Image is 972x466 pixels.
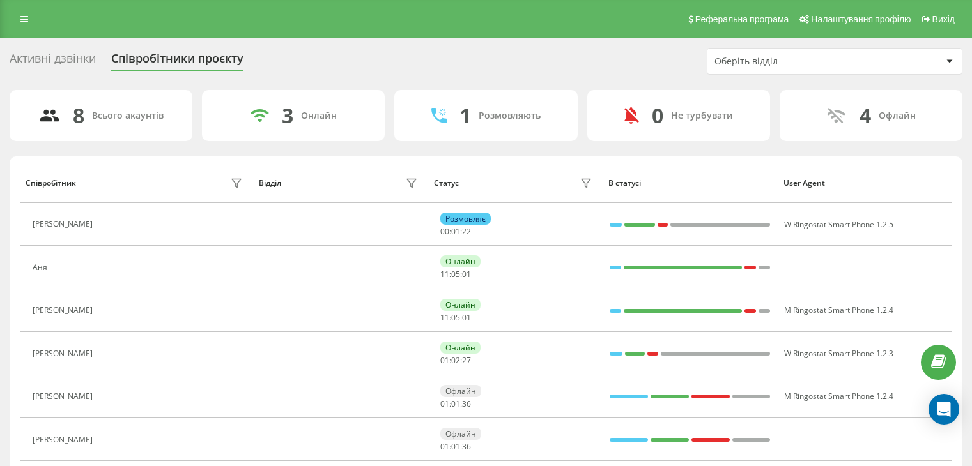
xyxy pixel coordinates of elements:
div: Співробітники проєкту [111,52,243,71]
div: Онлайн [301,110,337,121]
span: 01 [440,398,449,409]
span: 11 [440,312,449,323]
div: : : [440,313,471,322]
span: 01 [440,355,449,366]
div: [PERSON_NAME] [33,435,96,444]
span: 02 [451,355,460,366]
div: 1 [459,103,471,128]
span: Вихід [932,14,955,24]
span: 00 [440,226,449,237]
div: Відділ [259,179,281,188]
span: W Ringostat Smart Phone 1.2.3 [784,348,893,359]
span: M Ringostat Smart Phone 1.2.4 [784,391,893,402]
div: Офлайн [440,385,481,397]
div: [PERSON_NAME] [33,306,96,315]
div: [PERSON_NAME] [33,392,96,401]
span: 36 [462,441,471,452]
span: 36 [462,398,471,409]
span: Налаштування профілю [811,14,911,24]
span: 05 [451,269,460,280]
div: Активні дзвінки [10,52,96,71]
div: Оберіть відділ [714,56,867,67]
span: 05 [451,312,460,323]
div: : : [440,442,471,451]
span: 11 [440,269,449,280]
div: 3 [282,103,293,128]
span: 22 [462,226,471,237]
span: 01 [451,441,460,452]
div: Розмовляє [440,213,491,225]
div: Онлайн [440,342,481,354]
div: Розмовляють [479,110,541,121]
span: 01 [451,398,460,409]
div: Аня [33,263,50,272]
div: : : [440,400,471,409]
div: : : [440,270,471,279]
div: 0 [652,103,663,128]
div: [PERSON_NAME] [33,220,96,229]
span: M Ringostat Smart Phone 1.2.4 [784,304,893,315]
div: 4 [860,103,871,128]
div: Офлайн [879,110,916,121]
span: 01 [462,312,471,323]
span: W Ringostat Smart Phone 1.2.5 [784,219,893,230]
div: Офлайн [440,428,481,440]
div: : : [440,227,471,236]
div: [PERSON_NAME] [33,349,96,358]
div: 8 [73,103,84,128]
span: 01 [440,441,449,452]
div: Співробітник [26,179,76,188]
span: Реферальна програма [695,14,789,24]
span: 01 [451,226,460,237]
div: : : [440,356,471,365]
div: User Agent [783,179,946,188]
div: Open Intercom Messenger [929,394,959,425]
div: Статус [434,179,459,188]
div: Онлайн [440,299,481,311]
div: В статусі [608,179,771,188]
span: 01 [462,269,471,280]
div: Онлайн [440,255,481,267]
span: 27 [462,355,471,366]
div: Не турбувати [671,110,733,121]
div: Всього акаунтів [92,110,164,121]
